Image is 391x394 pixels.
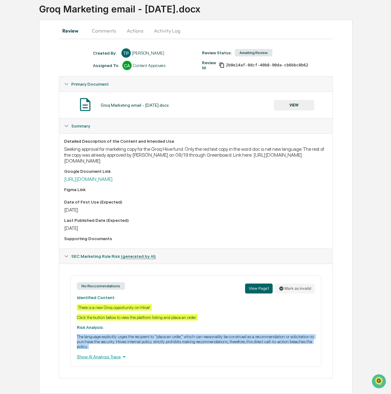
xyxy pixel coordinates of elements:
[77,353,314,360] div: Show AI Analysis Trace
[64,187,327,192] div: Figma Link
[77,295,115,300] strong: Identified Content:
[71,82,109,87] span: Primary Document
[122,61,132,70] div: CA
[59,77,332,92] div: Primary Document
[59,92,332,118] div: Primary Document
[121,254,156,259] u: (generated by AI)
[4,87,42,98] a: 🔎Data Lookup
[149,23,185,38] button: Activity Log
[275,284,315,293] button: Mark as invalid
[274,100,314,110] button: VIEW
[6,13,113,23] p: How can we help?
[4,75,42,87] a: 🖐️Preclearance
[21,47,102,53] div: Start new chat
[64,146,327,164] div: Seeking approval for marketing copy for the Groq Hiive fund. Only the red text copy in the word d...
[133,63,165,68] div: Content Approvers
[42,75,79,87] a: 🗄️Attestations
[105,49,113,56] button: Start new chat
[93,51,118,56] div: Created By: ‎ ‎
[77,325,104,330] strong: Risk Analysis:
[62,105,75,110] span: Pylon
[64,169,327,174] div: Google Document Link
[77,334,314,349] p: The language explicitly urges the recipient to "place an order," which can reasonably be construe...
[12,90,39,96] span: Data Lookup
[245,284,273,293] button: View Page1
[77,304,198,320] div: There is a new Groq opportunity on Hiive! Click the button below to view the platform listing and...
[45,78,50,83] div: 🗄️
[202,60,216,70] div: Review Id:
[64,218,327,223] div: Last Published Date (Expected)
[235,49,272,56] div: Awaiting Review
[59,119,332,133] div: Summary
[44,105,75,110] a: Powered byPylon
[6,47,17,58] img: 1746055101610-c473b297-6a78-478c-a979-82029cc54cd1
[51,78,77,84] span: Attestations
[132,51,164,56] div: [PERSON_NAME]
[59,23,87,38] button: Review
[371,374,388,390] iframe: Open customer support
[226,63,313,68] span: 2b0e14af-0dcf-40b8-90da-cb6bbc8b62ca
[202,50,232,55] div: Review Status:
[59,133,332,248] div: Summary
[87,23,121,38] button: Comments
[71,254,156,259] span: SEC Marketing Rule Risk
[59,264,332,378] div: SEC Marketing Rule Risk (generated by AI)
[121,23,149,38] button: Actions
[71,123,90,128] span: Summary
[64,207,327,213] div: [DATE]
[12,78,40,84] span: Preclearance
[64,236,327,241] div: Supporting Documents
[93,63,119,68] div: Assigned To:
[6,78,11,83] div: 🖐️
[121,48,131,58] div: TP
[101,103,169,108] div: Groq Marketing email - [DATE].docx
[64,139,327,144] div: Detailed Description of the Content and Intended Use
[64,199,327,204] div: Date of First Use (Expected)
[6,90,11,95] div: 🔎
[77,97,93,112] img: Document Icon
[77,282,125,290] div: No Reccomendations
[64,176,113,182] a: [URL][DOMAIN_NAME]
[64,225,327,231] div: [DATE]
[59,249,332,264] div: SEC Marketing Rule Risk (generated by AI)
[21,53,78,58] div: We're available if you need us!
[59,23,332,38] div: secondary tabs example
[219,62,225,68] span: Copy Id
